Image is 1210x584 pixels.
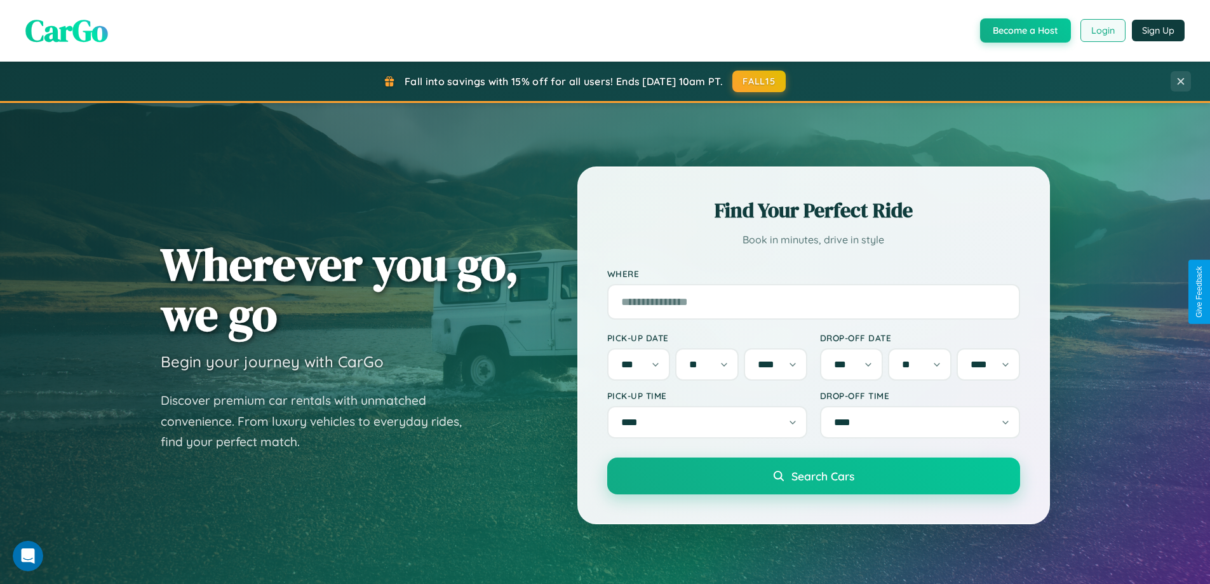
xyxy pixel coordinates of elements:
label: Where [607,268,1020,279]
span: CarGo [25,10,108,51]
div: Give Feedback [1195,266,1204,318]
iframe: Intercom live chat [13,541,43,571]
label: Drop-off Date [820,332,1020,343]
button: Login [1080,19,1126,42]
button: FALL15 [732,71,786,92]
h1: Wherever you go, we go [161,239,519,339]
label: Pick-up Date [607,332,807,343]
h3: Begin your journey with CarGo [161,352,384,371]
p: Book in minutes, drive in style [607,231,1020,249]
span: Fall into savings with 15% off for all users! Ends [DATE] 10am PT. [405,75,723,88]
span: Search Cars [791,469,854,483]
h2: Find Your Perfect Ride [607,196,1020,224]
button: Sign Up [1132,20,1185,41]
label: Pick-up Time [607,390,807,401]
label: Drop-off Time [820,390,1020,401]
button: Search Cars [607,458,1020,494]
button: Become a Host [980,18,1071,43]
p: Discover premium car rentals with unmatched convenience. From luxury vehicles to everyday rides, ... [161,390,478,452]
